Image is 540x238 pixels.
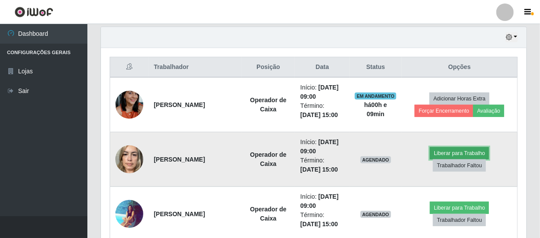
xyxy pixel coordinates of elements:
[430,147,489,159] button: Liberar para Trabalho
[350,57,402,78] th: Status
[300,192,344,210] li: Início:
[115,80,143,130] img: 1704159862807.jpeg
[355,93,396,100] span: EM ANDAMENTO
[300,101,344,120] li: Término:
[300,83,344,101] li: Início:
[115,200,143,228] img: 1748991397943.jpeg
[364,101,387,117] strong: há 00 h e 09 min
[300,111,338,118] time: [DATE] 15:00
[250,206,287,222] strong: Operador de Caixa
[154,210,205,217] strong: [PERSON_NAME]
[154,156,205,163] strong: [PERSON_NAME]
[360,156,391,163] span: AGENDADO
[360,211,391,218] span: AGENDADO
[300,210,344,229] li: Término:
[14,7,53,17] img: CoreUI Logo
[300,193,339,209] time: [DATE] 09:00
[300,156,344,174] li: Término:
[250,97,287,113] strong: Operador de Caixa
[115,141,143,178] img: 1744395296980.jpeg
[300,138,344,156] li: Início:
[433,159,486,172] button: Trabalhador Faltou
[300,84,339,100] time: [DATE] 09:00
[300,138,339,155] time: [DATE] 09:00
[429,93,489,105] button: Adicionar Horas Extra
[430,202,489,214] button: Liberar para Trabalho
[433,214,486,226] button: Trabalhador Faltou
[415,105,473,117] button: Forçar Encerramento
[473,105,504,117] button: Avaliação
[300,221,338,228] time: [DATE] 15:00
[154,101,205,108] strong: [PERSON_NAME]
[295,57,350,78] th: Data
[149,57,242,78] th: Trabalhador
[250,151,287,167] strong: Operador de Caixa
[402,57,518,78] th: Opções
[300,166,338,173] time: [DATE] 15:00
[242,57,295,78] th: Posição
